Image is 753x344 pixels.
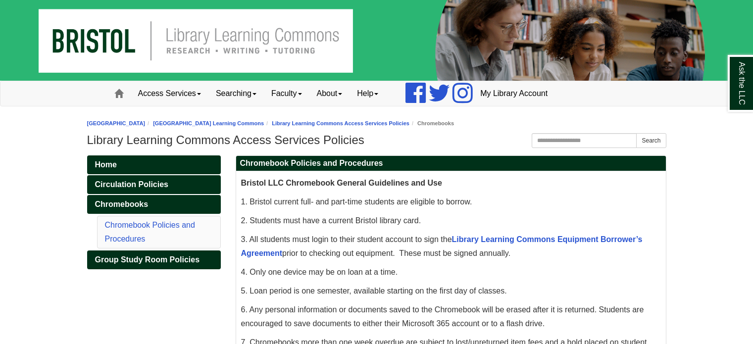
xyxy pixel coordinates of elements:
[473,81,555,106] a: My Library Account
[87,119,666,128] nav: breadcrumb
[95,160,117,169] span: Home
[87,195,221,214] a: Chromebooks
[95,255,200,264] span: Group Study Room Policies
[409,119,454,128] li: Chromebooks
[87,155,221,269] div: Guide Pages
[241,235,643,257] span: 3. All students must login to their student account to sign the prior to checking out equipment. ...
[236,156,666,171] h2: Chromebook Policies and Procedures
[241,268,398,276] span: 4. Only one device may be on loan at a time.
[241,179,442,187] span: Bristol LLC Chromebook General Guidelines and Use
[87,120,146,126] a: [GEOGRAPHIC_DATA]
[264,81,309,106] a: Faculty
[87,250,221,269] a: Group Study Room Policies
[241,216,421,225] span: 2. Students must have a current Bristol library card.
[131,81,208,106] a: Access Services
[636,133,666,148] button: Search
[350,81,386,106] a: Help
[208,81,264,106] a: Searching
[309,81,350,106] a: About
[272,120,409,126] a: Library Learning Commons Access Services Policies
[105,221,195,243] a: Chromebook Policies and Procedures
[95,180,168,189] span: Circulation Policies
[87,175,221,194] a: Circulation Policies
[241,287,507,295] span: 5. Loan period is one semester, available starting on the first day of classes.
[87,133,666,147] h1: Library Learning Commons Access Services Policies
[241,197,472,206] span: 1. Bristol current full- and part-time students are eligible to borrow.
[95,200,149,208] span: Chromebooks
[241,305,644,328] span: 6. Any personal information or documents saved to the Chromebook will be erased after it is retur...
[87,155,221,174] a: Home
[153,120,264,126] a: [GEOGRAPHIC_DATA] Learning Commons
